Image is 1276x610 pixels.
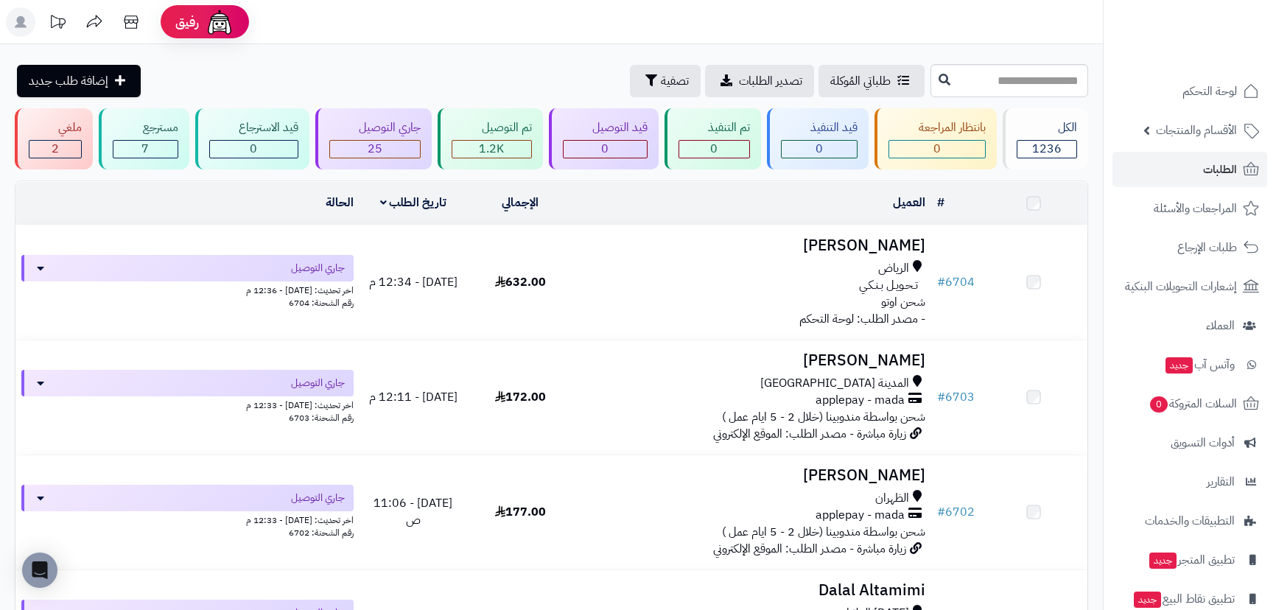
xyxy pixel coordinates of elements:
span: تطبيق نقاط البيع [1132,589,1235,609]
span: جاري التوصيل [291,491,345,505]
span: لوحة التحكم [1182,81,1237,102]
a: أدوات التسويق [1112,425,1267,460]
span: زيارة مباشرة - مصدر الطلب: الموقع الإلكتروني [713,540,906,558]
div: Open Intercom Messenger [22,553,57,588]
span: المراجعات والأسئلة [1154,198,1237,219]
a: تم التوصيل 1.2K [435,108,545,169]
span: جديد [1134,592,1161,608]
span: تطبيق المتجر [1148,550,1235,570]
h3: [PERSON_NAME] [580,237,925,254]
a: تاريخ الطلب [380,194,447,211]
a: السلات المتروكة0 [1112,386,1267,421]
span: 0 [816,140,823,158]
span: الطلبات [1203,159,1237,180]
span: applepay - mada [816,392,905,409]
span: شحن بواسطة مندوبينا (خلال 2 - 5 ايام عمل ) [722,408,925,426]
div: 0 [564,141,647,158]
a: الطلبات [1112,152,1267,187]
a: طلباتي المُوكلة [818,65,925,97]
div: تم التنفيذ [679,119,750,136]
div: تم التوصيل [452,119,531,136]
span: تصفية [661,72,689,90]
div: 25 [330,141,420,158]
span: [DATE] - 12:11 م [369,388,458,406]
a: #6704 [937,273,975,291]
div: قيد التنفيذ [781,119,858,136]
div: بانتظار المراجعة [888,119,985,136]
div: 7 [113,141,177,158]
a: #6703 [937,388,975,406]
h3: [PERSON_NAME] [580,467,925,484]
span: 0 [710,140,718,158]
img: logo-2.png [1176,40,1262,71]
a: #6702 [937,503,975,521]
a: # [937,194,944,211]
span: [DATE] - 12:34 م [369,273,458,291]
a: الكل1236 [1000,108,1091,169]
span: رقم الشحنة: 6703 [289,411,354,424]
a: وآتس آبجديد [1112,347,1267,382]
a: التقارير [1112,464,1267,499]
a: تحديثات المنصة [39,7,76,41]
button: تصفية [630,65,701,97]
span: # [937,273,945,291]
a: لوحة التحكم [1112,74,1267,109]
span: التطبيقات والخدمات [1145,511,1235,531]
a: قيد التنفيذ 0 [764,108,872,169]
span: 0 [250,140,257,158]
span: 7 [141,140,149,158]
span: جديد [1149,553,1177,569]
span: 177.00 [495,503,546,521]
span: رفيق [175,13,199,31]
td: - مصدر الطلب: لوحة التحكم [574,225,931,340]
a: مسترجع 7 [96,108,192,169]
span: 172.00 [495,388,546,406]
div: 1202 [452,141,530,158]
span: 1.2K [479,140,504,158]
span: التقارير [1207,471,1235,492]
a: بانتظار المراجعة 0 [872,108,999,169]
a: تم التنفيذ 0 [662,108,764,169]
div: الكل [1017,119,1077,136]
div: مسترجع [113,119,178,136]
span: جاري التوصيل [291,376,345,390]
img: ai-face.png [205,7,234,37]
div: اخر تحديث: [DATE] - 12:33 م [21,511,354,527]
div: ملغي [29,119,82,136]
span: 0 [933,140,941,158]
span: applepay - mada [816,507,905,524]
a: العميل [893,194,925,211]
div: 0 [889,141,984,158]
a: ملغي 2 [12,108,96,169]
span: الظهران [875,490,909,507]
span: تصدير الطلبات [739,72,802,90]
a: العملاء [1112,308,1267,343]
span: العملاء [1206,315,1235,336]
span: إضافة طلب جديد [29,72,108,90]
a: تصدير الطلبات [705,65,814,97]
span: جديد [1165,357,1193,374]
span: طلباتي المُوكلة [830,72,891,90]
h3: [PERSON_NAME] [580,352,925,369]
span: 25 [368,140,382,158]
span: جاري التوصيل [291,261,345,276]
span: رقم الشحنة: 6702 [289,526,354,539]
div: 2 [29,141,81,158]
span: وآتس آب [1164,354,1235,375]
div: اخر تحديث: [DATE] - 12:33 م [21,396,354,412]
div: اخر تحديث: [DATE] - 12:36 م [21,281,354,297]
span: الرياض [878,260,909,277]
div: 0 [679,141,749,158]
a: إشعارات التحويلات البنكية [1112,269,1267,304]
a: المراجعات والأسئلة [1112,191,1267,226]
span: السلات المتروكة [1149,393,1237,414]
span: تـحـويـل بـنـكـي [859,277,918,294]
span: المدينة [GEOGRAPHIC_DATA] [760,375,909,392]
a: الإجمالي [502,194,539,211]
span: 2 [52,140,59,158]
a: قيد التوصيل 0 [546,108,662,169]
span: 632.00 [495,273,546,291]
a: جاري التوصيل 25 [312,108,435,169]
span: الأقسام والمنتجات [1156,120,1237,141]
span: إشعارات التحويلات البنكية [1125,276,1237,297]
